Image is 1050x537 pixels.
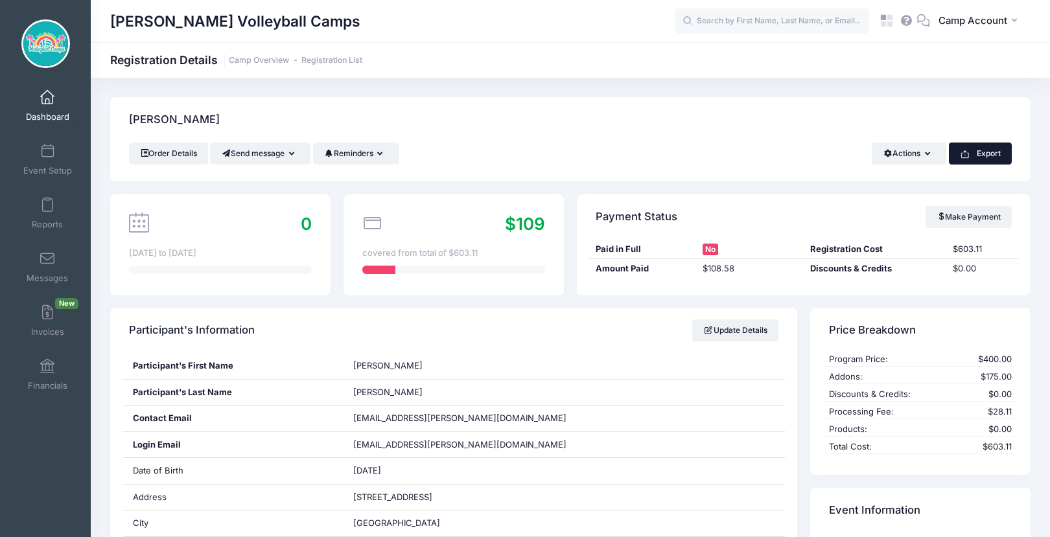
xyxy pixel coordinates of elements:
span: [PERSON_NAME] [353,387,423,397]
div: $108.58 [697,262,804,275]
span: $109 [505,214,545,234]
div: Amount Paid [589,262,696,275]
div: $0.00 [953,423,1018,436]
div: $603.11 [946,243,1018,256]
span: [DATE] [353,465,381,475]
img: Jeff Huebner Volleyball Camps [21,19,70,68]
span: Reports [32,219,63,230]
a: Messages [17,244,78,290]
div: Participant's Last Name [123,380,344,406]
span: 0 [301,214,312,234]
a: Registration List [301,56,362,65]
span: Event Setup [23,165,72,176]
input: Search by First Name, Last Name, or Email... [675,8,869,34]
div: $603.11 [953,440,1018,453]
div: $28.11 [953,406,1018,418]
div: $0.00 [953,388,1018,401]
div: Discounts & Credits [804,262,946,275]
div: Addons: [822,371,953,383]
span: [EMAIL_ADDRESS][PERSON_NAME][DOMAIN_NAME] [353,413,566,423]
h4: Participant's Information [129,312,255,349]
div: Total Cost: [822,440,953,453]
div: Registration Cost [804,243,946,256]
h1: [PERSON_NAME] Volleyball Camps [110,6,360,36]
div: Program Price: [822,353,953,366]
span: No [703,244,718,255]
div: Address [123,485,344,510]
div: City [123,510,344,536]
div: [DATE] to [DATE] [129,247,312,260]
div: Login Email [123,432,344,458]
div: Participant's First Name [123,353,344,379]
h4: Event Information [829,492,920,529]
span: [GEOGRAPHIC_DATA] [353,518,440,528]
a: Reports [17,190,78,236]
div: Contact Email [123,406,344,431]
span: New [55,298,78,309]
button: Export [949,143,1012,165]
div: Processing Fee: [822,406,953,418]
h4: Payment Status [596,198,677,235]
div: Date of Birth [123,458,344,484]
a: Camp Overview [229,56,289,65]
a: Order Details [129,143,208,165]
a: Update Details [692,319,778,341]
div: Products: [822,423,953,436]
div: $175.00 [953,371,1018,383]
h1: Registration Details [110,53,362,67]
button: Reminders [313,143,399,165]
a: Event Setup [17,137,78,182]
span: Camp Account [939,14,1007,28]
div: $0.00 [946,262,1018,275]
button: Actions [872,143,946,165]
a: Financials [17,352,78,397]
button: Camp Account [930,6,1031,36]
span: [EMAIL_ADDRESS][PERSON_NAME][DOMAIN_NAME] [353,439,566,451]
h4: [PERSON_NAME] [129,102,220,139]
span: Dashboard [26,111,69,122]
span: Messages [27,273,68,284]
a: InvoicesNew [17,298,78,343]
span: Financials [28,380,67,391]
h4: Price Breakdown [829,312,916,349]
div: $400.00 [953,353,1018,366]
span: [PERSON_NAME] [353,360,423,371]
button: Send message [210,143,310,165]
a: Make Payment [926,206,1012,228]
a: Dashboard [17,83,78,128]
span: [STREET_ADDRESS] [353,492,432,502]
div: Discounts & Credits: [822,388,953,401]
div: covered from total of $603.11 [362,247,545,260]
div: Paid in Full [589,243,696,256]
span: Invoices [31,326,64,337]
